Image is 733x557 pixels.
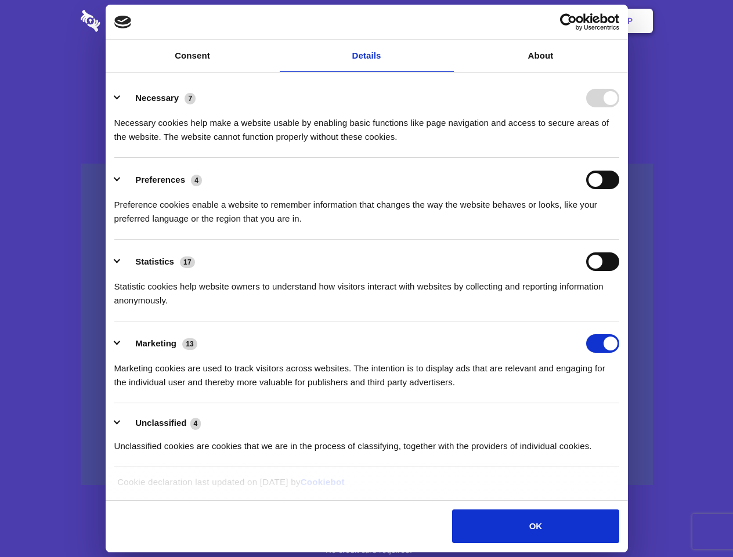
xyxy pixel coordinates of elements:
div: Statistic cookies help website owners to understand how visitors interact with websites by collec... [114,271,619,308]
a: Wistia video thumbnail [81,164,653,486]
a: Cookiebot [301,477,345,487]
span: 17 [180,256,195,268]
h1: Eliminate Slack Data Loss. [81,52,653,94]
a: Details [280,40,454,72]
label: Preferences [135,175,185,185]
div: Preference cookies enable a website to remember information that changes the way the website beha... [114,189,619,226]
label: Marketing [135,338,176,348]
button: Preferences (4) [114,171,210,189]
a: Login [526,3,577,39]
span: 7 [185,93,196,104]
label: Necessary [135,93,179,103]
button: OK [452,509,619,543]
button: Statistics (17) [114,252,203,271]
div: Marketing cookies are used to track visitors across websites. The intention is to display ads tha... [114,353,619,389]
img: logo [114,16,132,28]
span: 4 [191,175,202,186]
a: About [454,40,628,72]
a: Usercentrics Cookiebot - opens in a new window [518,13,619,31]
h4: Auto-redaction of sensitive data, encrypted data sharing and self-destructing private chats. Shar... [81,106,653,144]
div: Unclassified cookies are cookies that we are in the process of classifying, together with the pro... [114,431,619,453]
label: Statistics [135,256,174,266]
img: logo-wordmark-white-trans-d4663122ce5f474addd5e946df7df03e33cb6a1c49d2221995e7729f52c070b2.svg [81,10,180,32]
a: Contact [471,3,524,39]
div: Necessary cookies help make a website usable by enabling basic functions like page navigation and... [114,107,619,144]
a: Consent [106,40,280,72]
div: Cookie declaration last updated on [DATE] by [109,475,624,498]
button: Necessary (7) [114,89,203,107]
button: Unclassified (4) [114,416,208,431]
span: 13 [182,338,197,350]
iframe: Drift Widget Chat Controller [675,499,719,543]
button: Marketing (13) [114,334,205,353]
a: Pricing [341,3,391,39]
span: 4 [190,418,201,429]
